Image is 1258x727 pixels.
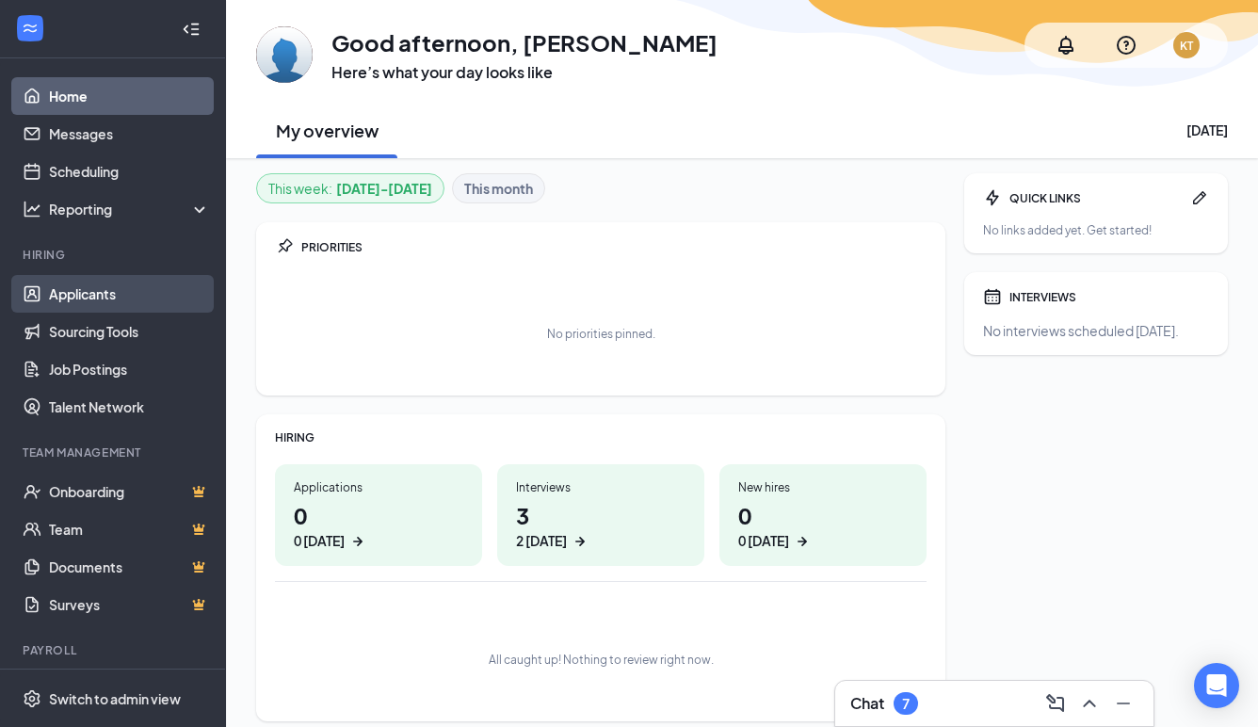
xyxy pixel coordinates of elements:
button: ChevronUp [1074,688,1105,719]
div: Team Management [23,444,206,460]
a: Messages [49,115,210,153]
a: Home [49,77,210,115]
h1: 0 [738,499,908,551]
svg: Settings [23,689,41,708]
div: No interviews scheduled [DATE]. [983,321,1209,340]
a: Talent Network [49,388,210,426]
a: Job Postings [49,350,210,388]
h3: Chat [850,693,884,714]
a: DocumentsCrown [49,548,210,586]
div: [DATE] [1186,121,1228,139]
div: KT [1180,38,1193,54]
div: Applications [294,479,463,495]
div: Interviews [516,479,685,495]
b: [DATE] - [DATE] [336,178,432,199]
div: QUICK LINKS [1009,190,1183,206]
h1: 3 [516,499,685,551]
div: PRIORITIES [301,239,927,255]
svg: Collapse [182,20,201,39]
svg: WorkstreamLogo [21,19,40,38]
a: SurveysCrown [49,586,210,623]
svg: ArrowRight [571,532,589,551]
div: 7 [902,696,910,712]
svg: ComposeMessage [1044,692,1067,715]
svg: Pin [275,237,294,256]
a: New hires00 [DATE]ArrowRight [719,464,927,566]
a: Applicants [49,275,210,313]
a: Interviews32 [DATE]ArrowRight [497,464,704,566]
svg: Bolt [983,188,1002,207]
a: OnboardingCrown [49,473,210,510]
a: TeamCrown [49,510,210,548]
button: ComposeMessage [1040,688,1071,719]
h3: Here’s what your day looks like [331,62,718,83]
a: Scheduling [49,153,210,190]
b: This month [464,178,533,199]
h1: Good afternoon, [PERSON_NAME] [331,26,718,58]
img: Karla Tobey [256,26,313,83]
a: Sourcing Tools [49,313,210,350]
button: Minimize [1108,688,1138,719]
div: Open Intercom Messenger [1194,663,1239,708]
svg: Calendar [983,287,1002,306]
div: 2 [DATE] [516,531,567,551]
h2: My overview [276,119,379,142]
svg: QuestionInfo [1115,34,1137,57]
svg: ArrowRight [348,532,367,551]
svg: Pen [1190,188,1209,207]
div: 0 [DATE] [738,531,789,551]
div: Reporting [49,200,211,218]
svg: ChevronUp [1078,692,1101,715]
div: Switch to admin view [49,689,181,708]
div: No links added yet. Get started! [983,222,1209,238]
svg: Analysis [23,200,41,218]
div: All caught up! Nothing to review right now. [489,652,714,668]
svg: Minimize [1112,692,1135,715]
div: Payroll [23,642,206,658]
div: INTERVIEWS [1009,289,1209,305]
div: HIRING [275,429,927,445]
svg: Notifications [1055,34,1077,57]
div: This week : [268,178,432,199]
h1: 0 [294,499,463,551]
div: New hires [738,479,908,495]
div: Hiring [23,247,206,263]
div: 0 [DATE] [294,531,345,551]
div: No priorities pinned. [547,326,655,342]
a: Applications00 [DATE]ArrowRight [275,464,482,566]
svg: ArrowRight [793,532,812,551]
